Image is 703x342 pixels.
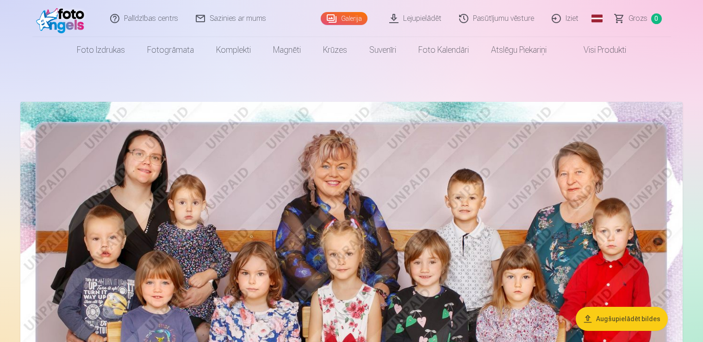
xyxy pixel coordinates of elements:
[312,37,358,63] a: Krūzes
[576,307,668,331] button: Augšupielādēt bildes
[407,37,480,63] a: Foto kalendāri
[262,37,312,63] a: Magnēti
[651,13,662,24] span: 0
[321,12,367,25] a: Galerija
[358,37,407,63] a: Suvenīri
[136,37,205,63] a: Fotogrāmata
[558,37,637,63] a: Visi produkti
[480,37,558,63] a: Atslēgu piekariņi
[66,37,136,63] a: Foto izdrukas
[205,37,262,63] a: Komplekti
[628,13,647,24] span: Grozs
[36,4,89,33] img: /fa1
